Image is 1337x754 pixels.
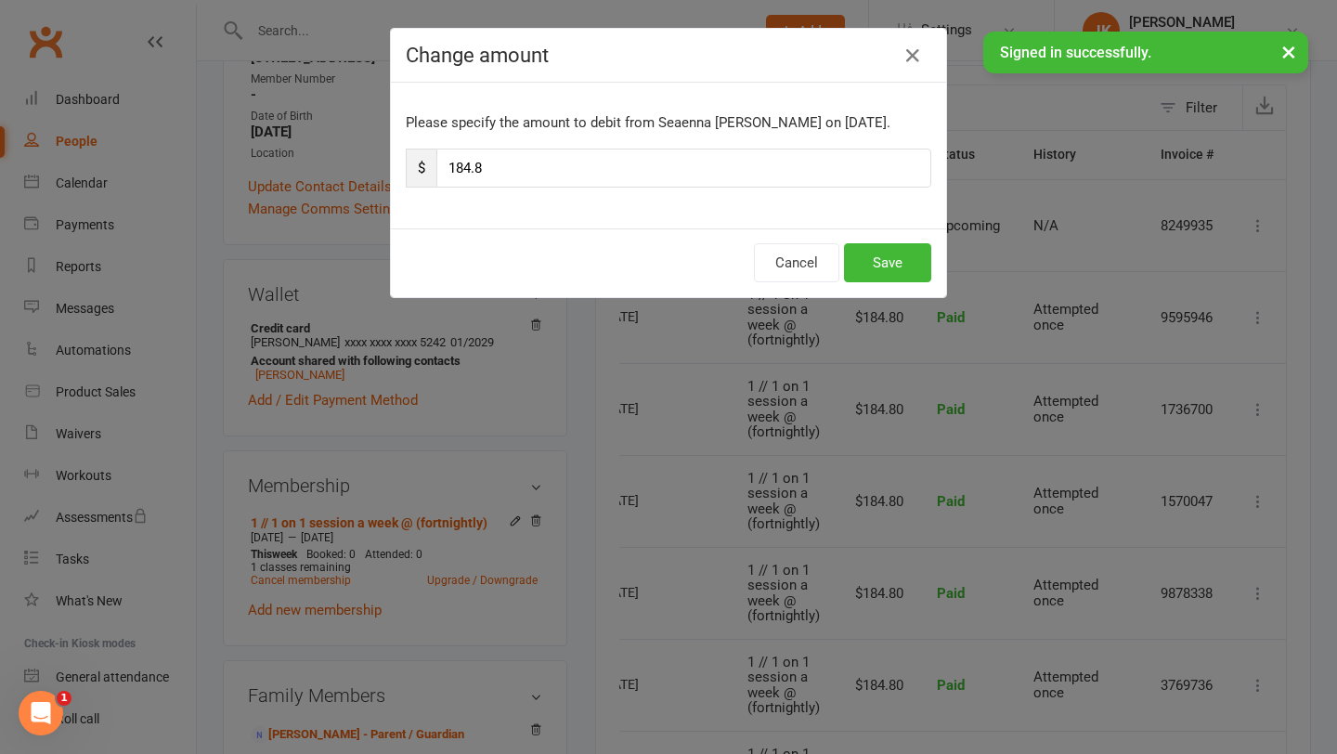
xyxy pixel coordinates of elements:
[406,111,931,134] p: Please specify the amount to debit from Seaenna [PERSON_NAME] on [DATE].
[754,243,839,282] button: Cancel
[19,691,63,735] iframe: Intercom live chat
[844,243,931,282] button: Save
[1000,44,1151,61] span: Signed in successfully.
[1272,32,1305,71] button: ×
[406,149,436,188] span: $
[57,691,71,706] span: 1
